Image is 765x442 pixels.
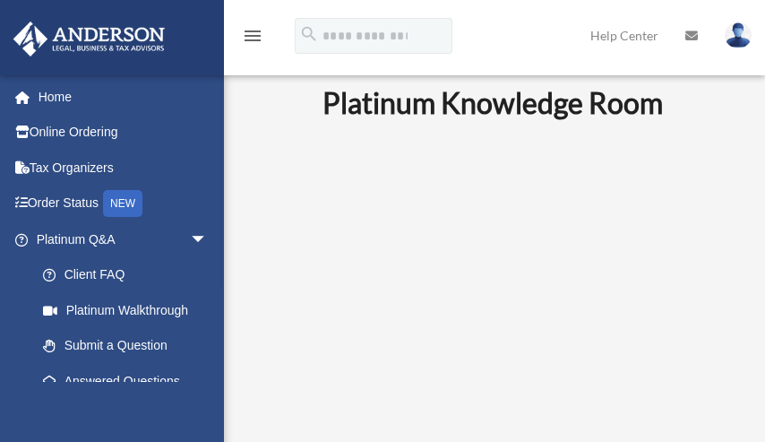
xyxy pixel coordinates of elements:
[25,363,235,399] a: Answered Questions
[242,25,263,47] i: menu
[13,115,235,151] a: Online Ordering
[8,22,170,56] img: Anderson Advisors Platinum Portal
[13,186,235,222] a: Order StatusNEW
[725,22,752,48] img: User Pic
[25,328,235,364] a: Submit a Question
[25,257,235,293] a: Client FAQ
[242,31,263,47] a: menu
[13,221,235,257] a: Platinum Q&Aarrow_drop_down
[190,221,226,258] span: arrow_drop_down
[322,85,663,120] b: Platinum Knowledge Room
[103,190,142,217] div: NEW
[299,24,319,44] i: search
[13,150,235,186] a: Tax Organizers
[13,79,235,115] a: Home
[25,292,235,328] a: Platinum Walkthrough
